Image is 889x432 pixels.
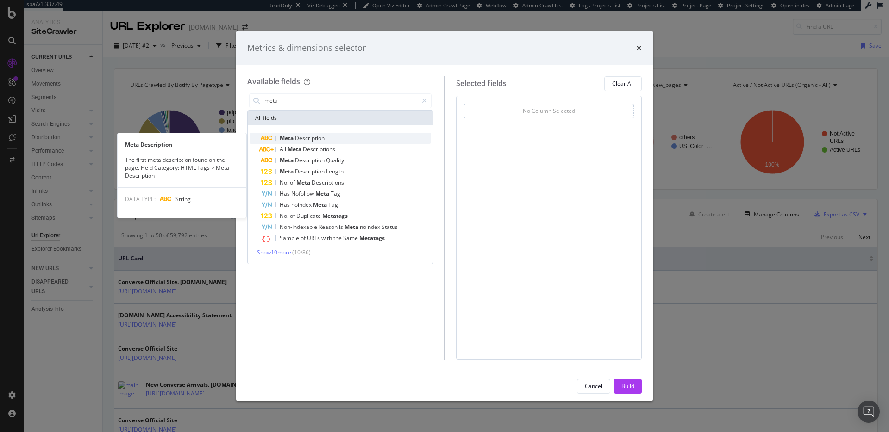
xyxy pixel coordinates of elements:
[247,42,366,54] div: Metrics & dimensions selector
[614,379,642,394] button: Build
[263,94,418,108] input: Search by field name
[280,179,290,186] span: No.
[257,248,291,256] span: Show 10 more
[118,141,246,148] div: Meta Description
[312,179,344,186] span: Descriptions
[296,179,312,186] span: Meta
[295,134,325,142] span: Description
[523,107,575,115] div: No Column Selected
[280,234,301,242] span: Sample
[360,223,382,231] span: noindex
[333,234,343,242] span: the
[321,234,333,242] span: with
[290,179,296,186] span: of
[280,212,290,220] span: No.
[295,167,326,175] span: Description
[303,145,335,153] span: Descriptions
[319,223,339,231] span: Reason
[359,234,385,242] span: Metatags
[280,201,291,209] span: Has
[621,382,634,390] div: Build
[315,190,331,197] span: Meta
[280,167,295,175] span: Meta
[326,167,344,175] span: Length
[326,156,344,164] span: Quality
[295,156,326,164] span: Description
[291,190,315,197] span: Nofollow
[585,382,602,390] div: Cancel
[280,223,319,231] span: Non-Indexable
[280,145,288,153] span: All
[636,42,642,54] div: times
[301,234,307,242] span: of
[604,76,642,91] button: Clear All
[290,212,296,220] span: of
[322,212,348,220] span: Metatags
[612,80,634,87] div: Clear All
[577,379,610,394] button: Cancel
[292,248,311,256] span: ( 10 / 86 )
[456,78,507,89] div: Selected fields
[339,223,344,231] span: is
[328,201,338,209] span: Tag
[343,234,359,242] span: Same
[382,223,398,231] span: Status
[313,201,328,209] span: Meta
[247,76,300,86] div: Available fields
[296,212,322,220] span: Duplicate
[307,234,321,242] span: URLs
[858,401,880,423] div: Open Intercom Messenger
[331,190,340,197] span: Tag
[248,111,433,125] div: All fields
[280,190,291,197] span: Has
[236,31,653,401] div: modal
[344,223,360,231] span: Meta
[280,156,295,164] span: Meta
[288,145,303,153] span: Meta
[280,134,295,142] span: Meta
[118,156,246,179] div: The first meta description found on the page. Field Category: HTML Tags > Meta Description
[291,201,313,209] span: noindex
